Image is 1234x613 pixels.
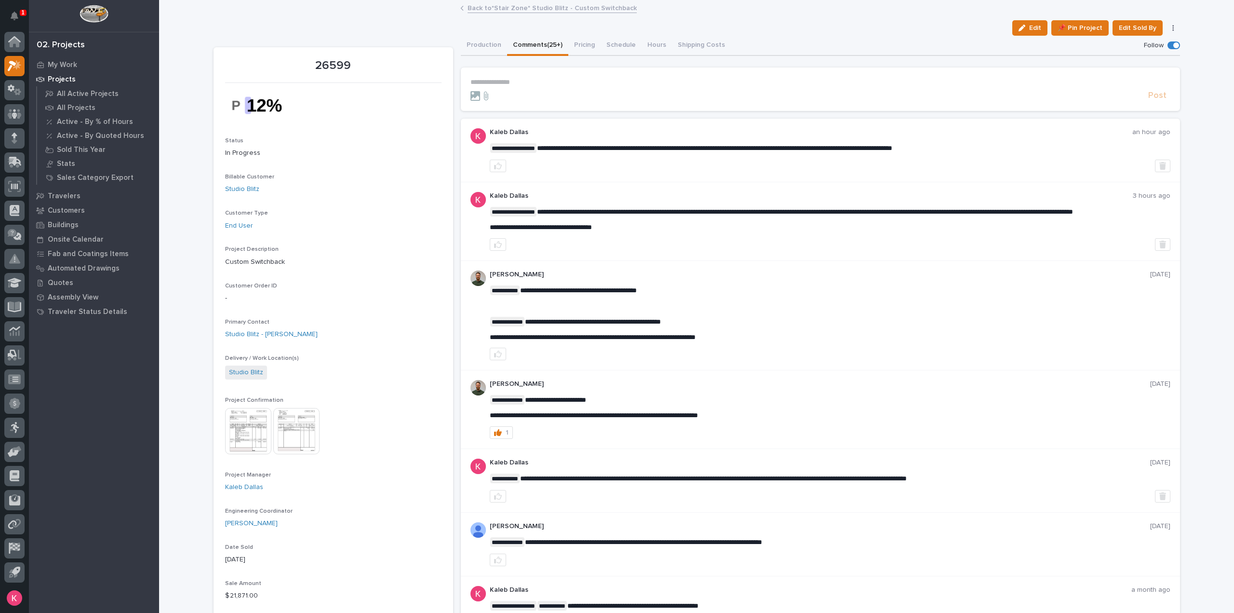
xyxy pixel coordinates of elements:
[29,72,159,86] a: Projects
[225,555,442,565] p: [DATE]
[1155,238,1170,251] button: Delete post
[1132,128,1170,136] p: an hour ago
[48,221,79,230] p: Buildings
[490,380,1150,388] p: [PERSON_NAME]
[1155,490,1170,503] button: Delete post
[57,90,119,98] p: All Active Projects
[225,283,277,289] span: Customer Order ID
[225,397,283,403] span: Project Confirmation
[1150,271,1170,279] p: [DATE]
[48,61,77,69] p: My Work
[601,36,642,56] button: Schedule
[1148,90,1167,101] span: Post
[57,104,95,112] p: All Projects
[490,160,506,172] button: like this post
[490,348,506,360] button: like this post
[225,89,297,122] img: Nb2nur_Pm22j6ePF8ByvKAvZGYQpByji7kMBlaI_3Lk
[225,257,442,267] p: Custom Switchback
[225,508,293,514] span: Engineering Coordinator
[12,12,25,27] div: Notifications1
[37,87,159,100] a: All Active Projects
[490,490,506,503] button: like this post
[1150,522,1170,531] p: [DATE]
[490,522,1150,531] p: [PERSON_NAME]
[29,189,159,203] a: Travelers
[225,581,261,586] span: Sale Amount
[225,148,442,158] p: In Progress
[568,36,601,56] button: Pricing
[37,171,159,184] a: Sales Category Export
[29,290,159,304] a: Assembly View
[225,482,263,492] a: Kaleb Dallas
[48,264,120,273] p: Automated Drawings
[1155,160,1170,172] button: Delete post
[48,235,104,244] p: Onsite Calendar
[468,2,637,13] a: Back to*Stair Zone* Studio Blitz - Custom Switchback
[470,380,486,395] img: AATXAJw4slNr5ea0WduZQVIpKGhdapBAGQ9xVsOeEvl5=s96-c
[225,210,268,216] span: Customer Type
[225,591,442,601] p: $ 21,871.00
[225,246,279,252] span: Project Description
[1131,586,1170,594] p: a month ago
[37,40,85,51] div: 02. Projects
[225,545,253,550] span: Date Sold
[29,261,159,275] a: Automated Drawings
[642,36,672,56] button: Hours
[21,9,25,16] p: 1
[225,319,269,325] span: Primary Contact
[470,522,486,538] img: AOh14GjpcA6ydKGAvwfezp8OhN30Q3_1BHk5lQOeczEvCIoEuGETHm2tT-JUDAHyqffuBe4ae2BInEDZwLlH3tcCd_oYlV_i4...
[470,459,486,474] img: ACg8ocJFQJZtOpq0mXhEl6L5cbQXDkmdPAf0fdoBPnlMfqfX=s96-c
[225,221,253,231] a: End User
[29,232,159,246] a: Onsite Calendar
[225,472,271,478] span: Project Manager
[225,138,243,144] span: Status
[37,101,159,114] a: All Projects
[1144,41,1164,50] p: Follow
[37,157,159,170] a: Stats
[48,250,129,259] p: Fab and Coatings Items
[57,146,106,154] p: Sold This Year
[470,192,486,207] img: ACg8ocJFQJZtOpq0mXhEl6L5cbQXDkmdPAf0fdoBPnlMfqfX=s96-c
[490,128,1132,136] p: Kaleb Dallas
[490,238,506,251] button: like this post
[490,426,513,439] button: 1
[490,554,506,566] button: like this post
[57,132,144,140] p: Active - By Quoted Hours
[37,143,159,156] a: Sold This Year
[29,246,159,261] a: Fab and Coatings Items
[57,160,75,168] p: Stats
[37,129,159,142] a: Active - By Quoted Hours
[470,271,486,286] img: AATXAJw4slNr5ea0WduZQVIpKGhdapBAGQ9xVsOeEvl5=s96-c
[4,588,25,608] button: users-avatar
[225,355,299,361] span: Delivery / Work Location(s)
[48,293,98,302] p: Assembly View
[1144,90,1170,101] button: Post
[29,203,159,218] a: Customers
[490,271,1150,279] p: [PERSON_NAME]
[29,275,159,290] a: Quotes
[57,174,134,182] p: Sales Category Export
[48,75,76,84] p: Projects
[470,586,486,601] img: ACg8ocJFQJZtOpq0mXhEl6L5cbQXDkmdPAf0fdoBPnlMfqfX=s96-c
[225,184,259,194] a: Studio Blitz
[48,192,80,201] p: Travelers
[1150,380,1170,388] p: [DATE]
[4,6,25,26] button: Notifications
[1133,192,1170,200] p: 3 hours ago
[225,174,274,180] span: Billable Customer
[1113,20,1163,36] button: Edit Sold By
[507,36,568,56] button: Comments (25+)
[1051,20,1109,36] button: 📌 Pin Project
[80,5,108,23] img: Workspace Logo
[57,118,133,126] p: Active - By % of Hours
[1029,24,1041,32] span: Edit
[470,128,486,144] img: ACg8ocJFQJZtOpq0mXhEl6L5cbQXDkmdPAf0fdoBPnlMfqfX=s96-c
[225,329,318,340] a: Studio Blitz - [PERSON_NAME]
[48,308,127,316] p: Traveler Status Details
[29,304,159,319] a: Traveler Status Details
[225,518,278,529] a: [PERSON_NAME]
[225,59,442,73] p: 26599
[461,36,507,56] button: Production
[29,57,159,72] a: My Work
[29,218,159,232] a: Buildings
